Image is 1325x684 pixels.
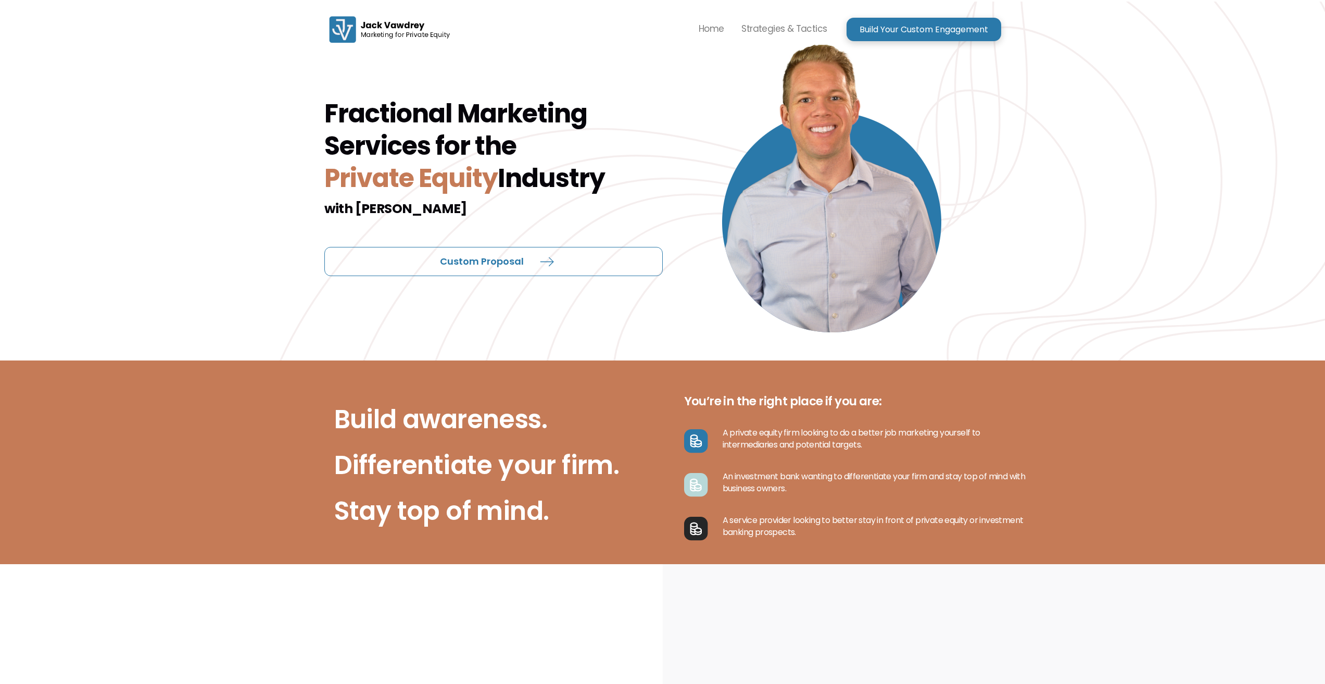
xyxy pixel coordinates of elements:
[708,427,1034,451] p: A private equity firm looking to do a better job marketing yourself to intermediaries and potenti...
[684,392,1034,411] h2: You’re in the right place if you are:
[847,18,1001,41] a: Build Your Custom Engagement
[440,258,524,265] p: Custom Proposal
[733,12,836,47] a: Strategies & Tactics
[699,21,724,36] p: Home
[324,97,663,194] h1: Fractional Marketing Services for the Industry
[690,12,733,47] a: Home
[324,247,663,276] a: Custom Proposal
[708,470,1034,494] p: An investment bank wanting to differentiate your firm and stay top of mind with business owners.
[741,21,827,36] p: Strategies & Tactics
[708,514,1034,538] p: A service provider looking to better stay in front of private equity or investment banking prospe...
[334,396,620,534] h2: Build awareness. Differentiate your firm. Stay top of mind.
[324,160,498,196] span: Private Equity
[324,200,663,218] h2: with [PERSON_NAME]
